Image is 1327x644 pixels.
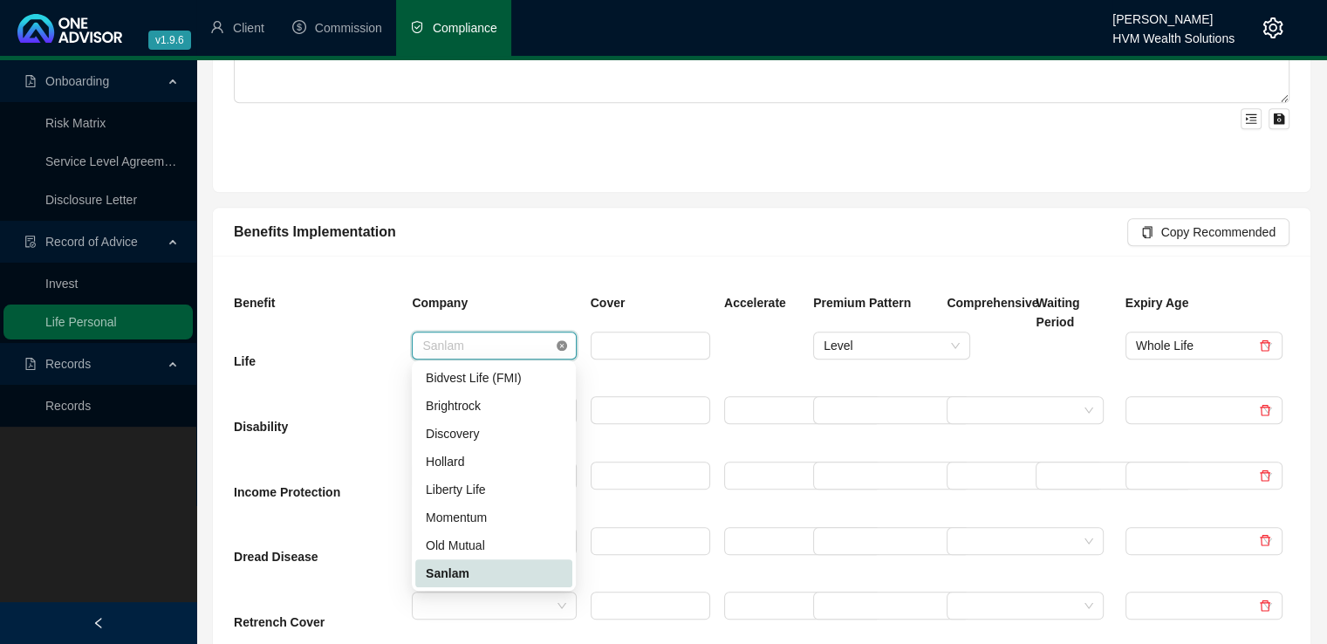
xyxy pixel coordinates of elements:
span: delete [1259,534,1271,546]
a: Life Personal [45,315,117,329]
div: Old Mutual [415,531,572,559]
span: dollar [292,20,306,34]
span: Life [234,354,256,368]
div: Momentum [415,504,572,531]
div: Liberty Life [426,480,562,499]
span: Dread Disease [234,550,318,564]
div: HVM Wealth Solutions [1112,24,1235,43]
span: Sanlam [422,332,565,359]
span: Disability [234,420,288,434]
span: Copy Recommended [1160,223,1276,242]
span: Whole Life [1136,332,1272,359]
div: Discovery [426,424,562,443]
h4: Premium Pattern [813,293,933,312]
span: Compliance [433,21,497,35]
div: Momentum [426,508,562,527]
a: Records [45,399,91,413]
span: copy [1141,226,1153,238]
span: Record of Advice [45,235,138,249]
h4: Comprehensive [947,293,1022,312]
span: left [92,617,105,629]
h4: Cover [591,293,710,312]
h4: Accelerate [724,293,799,312]
span: user [210,20,224,34]
div: Brightrock [415,392,572,420]
span: delete [1259,339,1271,352]
span: menu-unfold [1245,113,1257,125]
div: Benefits Implementation [234,221,1127,243]
img: 2df55531c6924b55f21c4cf5d4484680-logo-light.svg [17,14,122,43]
span: Client [233,21,264,35]
div: Brightrock [426,396,562,415]
div: Sanlam [426,564,562,583]
span: delete [1259,404,1271,416]
span: delete [1259,469,1271,482]
span: setting [1262,17,1283,38]
div: Hollard [415,448,572,476]
h4: Benefit [234,293,398,312]
span: Commission [315,21,382,35]
span: save [1273,113,1285,125]
span: Onboarding [45,74,109,88]
div: [PERSON_NAME] [1112,4,1235,24]
div: Discovery [415,420,572,448]
div: Bidvest Life (FMI) [426,368,562,387]
div: Sanlam [415,559,572,587]
a: Invest [45,277,78,291]
h4: Expiry Age [1125,293,1245,312]
span: file-pdf [24,75,37,87]
div: Liberty Life [415,476,572,504]
a: delete [1259,339,1271,353]
div: Old Mutual [426,536,562,555]
div: Bidvest Life (FMI) [415,364,572,392]
span: Income Protection [234,485,340,499]
h4: Company [412,293,576,312]
a: Disclosure Letter [45,193,137,207]
span: file-done [24,236,37,248]
button: Copy Recommended [1127,218,1289,246]
a: delete [1259,403,1271,417]
a: delete [1259,469,1271,483]
span: file-pdf [24,358,37,370]
a: Service Level Agreement [45,154,181,168]
span: Records [45,357,91,371]
a: delete [1259,534,1271,548]
span: v1.9.6 [148,31,191,50]
span: delete [1259,599,1271,612]
span: close-circle [557,340,567,351]
h4: Waiting Period [1036,293,1111,332]
span: Retrench Cover [234,615,325,629]
a: Risk Matrix [45,116,106,130]
span: Level [824,332,960,359]
div: Hollard [426,452,562,471]
span: safety [410,20,424,34]
a: delete [1259,599,1271,613]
